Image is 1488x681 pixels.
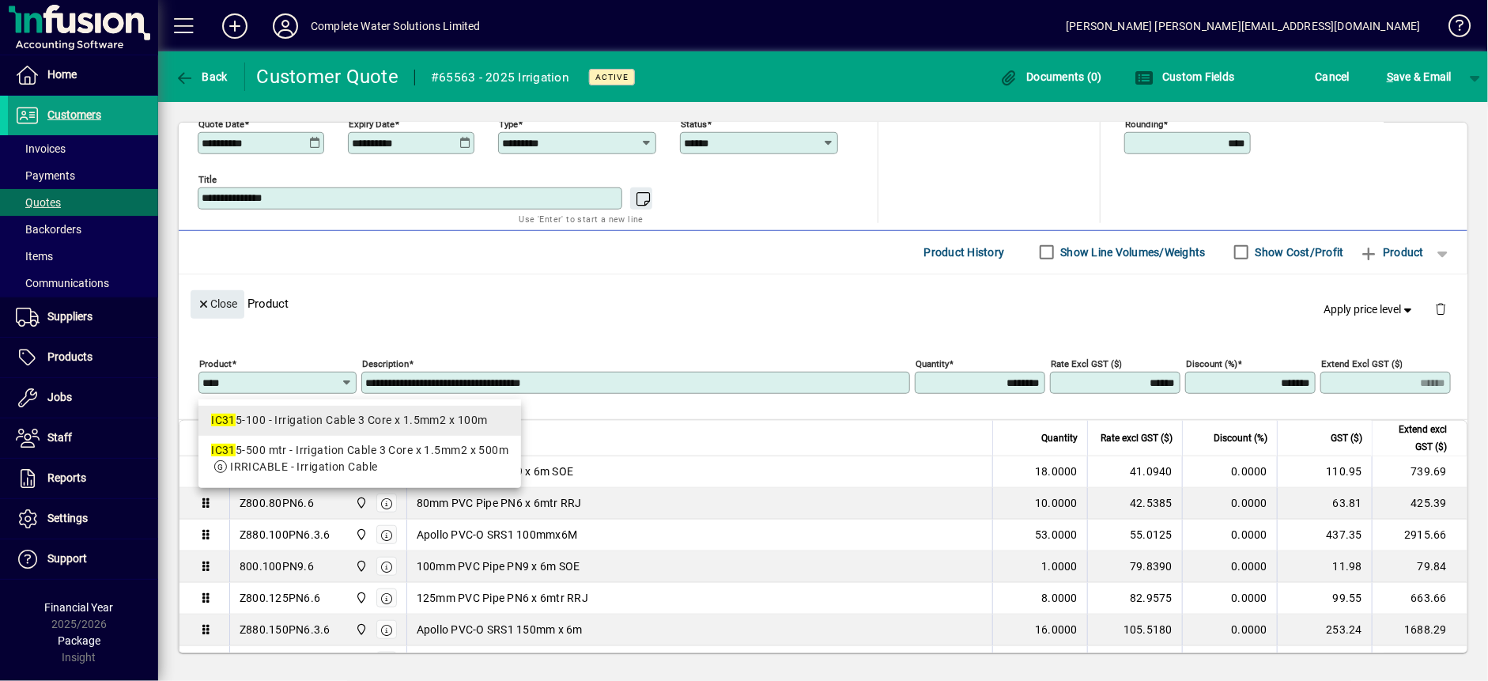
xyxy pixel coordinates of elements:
button: Cancel [1312,62,1354,91]
div: 41.0940 [1097,463,1173,479]
span: 53.0000 [1035,527,1078,543]
app-page-header-button: Delete [1422,301,1460,316]
a: Payments [8,162,158,189]
div: 5-500 mtr - Irrigation Cable 3 Core x 1.5mm2 x 500m [211,442,508,459]
mat-label: Type [499,118,518,129]
mat-label: Expiry date [349,118,395,129]
div: Z800.80PN6.6 [240,495,314,511]
button: Documents (0) [995,62,1106,91]
td: 0.0000 [1182,520,1277,551]
span: 8.0000 [1042,590,1078,606]
span: 80mm PVC Pipe PN6 x 6mtr RRJ [417,495,582,511]
mat-label: Product [199,358,232,369]
mat-label: Extend excl GST ($) [1321,358,1403,369]
span: Back [175,70,228,83]
span: Home [47,68,77,81]
button: Close [191,290,244,319]
mat-label: Rate excl GST ($) [1051,358,1122,369]
span: Product [1360,240,1424,265]
div: Z800.125PN6.6 [240,590,320,606]
span: Package [58,634,100,647]
span: Motueka [351,526,369,543]
td: 11.98 [1277,551,1372,583]
td: 437.35 [1277,520,1372,551]
span: Motueka [351,494,369,512]
td: 0.0000 [1182,488,1277,520]
button: Apply price level [1318,295,1422,323]
td: 110.95 [1277,456,1372,488]
div: Complete Water Solutions Limited [311,13,481,39]
span: IRRICABLE - Irrigation Cable [230,460,377,473]
span: Reports [47,471,86,484]
span: Communications [16,277,109,289]
td: 10.0000 [1182,646,1277,678]
span: Apollo PVC-O SRS1 100mmx6M [417,527,578,543]
td: 1688.29 [1372,615,1467,646]
td: 425.39 [1372,488,1467,520]
mat-hint: Use 'Enter' to start a new line [519,210,644,228]
a: Reports [8,459,158,498]
button: Product History [918,238,1011,267]
span: Motueka [351,558,369,575]
span: Settings [47,512,88,524]
span: Products [47,350,93,363]
span: 18.0000 [1035,463,1078,479]
td: 79.84 [1372,551,1467,583]
button: Custom Fields [1131,62,1239,91]
app-page-header-button: Back [158,62,245,91]
button: Product [1352,238,1432,267]
td: 2915.66 [1372,520,1467,551]
div: 42.5385 [1097,495,1173,511]
td: 99.55 [1277,583,1372,615]
span: Cancel [1316,64,1350,89]
em: IC31 [211,444,236,456]
span: Motueka [351,621,369,638]
mat-label: Description [362,358,409,369]
a: Jobs [8,378,158,418]
td: 0.0000 [1182,583,1277,615]
span: Extend excl GST ($) [1382,421,1447,456]
span: Support [47,552,87,565]
a: Products [8,338,158,377]
a: Communications [8,270,158,297]
div: 55.0125 [1097,527,1173,543]
a: Quotes [8,189,158,216]
div: 105.5180 [1097,622,1173,637]
span: Staff [47,431,72,444]
span: ave & Email [1387,64,1452,89]
div: Z880.100PN6.3.6 [240,527,330,543]
div: Product [179,274,1467,332]
td: 663.66 [1372,583,1467,615]
span: Quotes [16,196,61,209]
div: Customer Quote [257,64,399,89]
span: Active [595,72,629,82]
button: Delete [1422,290,1460,328]
span: 100mm PVC Pipe PN9 x 6m SOE [417,558,580,574]
button: Profile [260,12,311,40]
span: Discount (%) [1214,429,1267,447]
button: Save & Email [1379,62,1460,91]
span: Financial Year [45,601,114,614]
span: Items [16,250,53,263]
td: 325.53 [1372,646,1467,678]
button: Back [171,62,232,91]
a: Suppliers [8,297,158,337]
button: Add [210,12,260,40]
td: 48.83 [1277,646,1372,678]
label: Show Line Volumes/Weights [1058,244,1206,260]
span: Suppliers [47,310,93,323]
div: 800.100PN9.6 [240,558,314,574]
em: IC31 [211,414,236,426]
a: Home [8,55,158,95]
label: Show Cost/Profit [1252,244,1344,260]
span: Custom Fields [1135,70,1235,83]
div: #65563 - 2025 Irrigation [431,65,569,90]
a: Invoices [8,135,158,162]
a: Backorders [8,216,158,243]
mat-option: IC315-100 - Irrigation Cable 3 Core x 1.5mm2 x 100m [198,406,521,436]
span: Rate excl GST ($) [1101,429,1173,447]
td: 63.81 [1277,488,1372,520]
span: Payments [16,169,75,182]
span: GST ($) [1331,429,1362,447]
mat-label: Status [681,118,707,129]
